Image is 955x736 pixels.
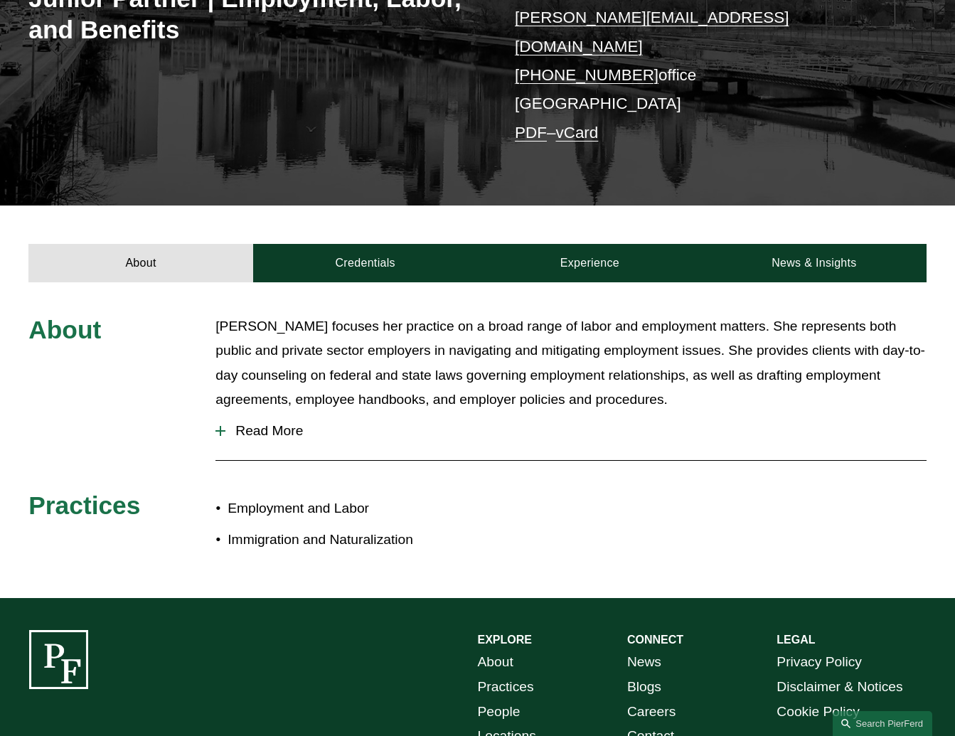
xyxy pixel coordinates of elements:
strong: LEGAL [777,634,815,646]
p: office [GEOGRAPHIC_DATA] – [515,4,889,147]
a: [PERSON_NAME][EMAIL_ADDRESS][DOMAIN_NAME] [515,9,789,55]
a: Credentials [253,244,478,282]
a: About [478,650,513,675]
span: About [28,316,101,343]
a: Careers [627,700,676,725]
a: About [28,244,253,282]
a: vCard [555,124,598,142]
a: Cookie Policy [777,700,859,725]
a: Privacy Policy [777,650,862,675]
a: People [478,700,521,725]
a: Blogs [627,675,661,700]
p: [PERSON_NAME] focuses her practice on a broad range of labor and employment matters. She represen... [215,314,926,412]
a: Experience [478,244,703,282]
strong: EXPLORE [478,634,532,646]
a: [PHONE_NUMBER] [515,66,658,84]
a: News & Insights [702,244,927,282]
p: Immigration and Naturalization [228,528,477,553]
span: Practices [28,491,140,519]
a: News [627,650,661,675]
p: Employment and Labor [228,496,477,521]
a: PDF [515,124,547,142]
strong: CONNECT [627,634,683,646]
a: Disclaimer & Notices [777,675,902,700]
a: Practices [478,675,534,700]
button: Read More [215,412,926,449]
span: Read More [225,423,926,439]
a: Search this site [833,711,932,736]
